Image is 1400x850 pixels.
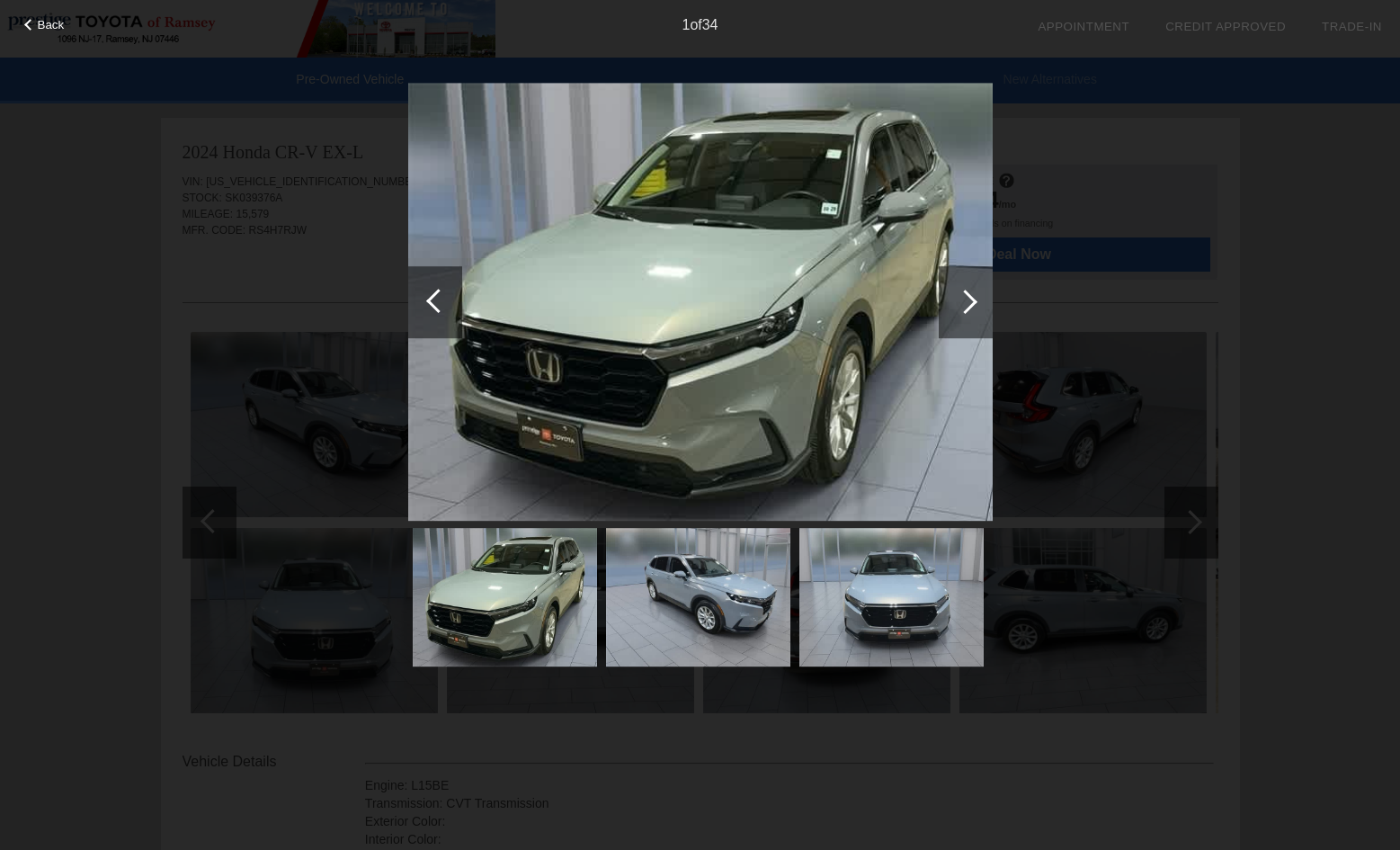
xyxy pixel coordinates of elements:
[682,17,690,32] span: 1
[606,528,790,667] img: 6830eddc9e20f67f958dd8bc.jpg
[408,83,993,522] img: 6830eddc9e20f67f958dbde9.jpg
[1165,20,1286,33] a: Credit Approved
[1038,20,1129,33] a: Appointment
[1322,20,1382,33] a: Trade-In
[702,17,718,32] span: 34
[413,528,597,667] img: 6830eddc9e20f67f958dbde9.jpg
[799,528,984,667] img: 6830eddb9e20f67f958dac01.jpg
[38,18,65,31] span: Back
